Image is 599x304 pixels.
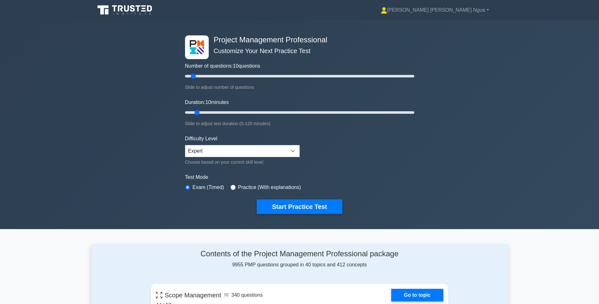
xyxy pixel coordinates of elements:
[193,184,224,191] label: Exam (Timed)
[151,249,448,269] div: 9955 PMP questions grouped in 40 topics and 412 concepts
[257,199,342,214] button: Start Practice Test
[391,289,443,301] a: Go to topic
[211,47,383,55] h5: Customize Your Next Practice Test
[185,173,414,181] label: Test Mode
[238,184,301,191] label: Practice (With explanations)
[185,62,260,70] label: Number of questions: questions
[185,83,414,91] div: Slide to adjust number of questions
[205,100,211,105] span: 10
[185,135,218,143] label: Difficulty Level
[233,63,239,69] span: 10
[185,99,229,106] label: Duration: minutes
[366,4,504,16] a: [PERSON_NAME] [PERSON_NAME] Ngua
[151,249,448,258] h4: Contents of the Project Management Professional package
[185,120,414,127] div: Slide to adjust test duration (5-120 minutes)
[211,35,383,45] h4: Project Management Professional
[185,158,300,166] div: Choose based on your current skill level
